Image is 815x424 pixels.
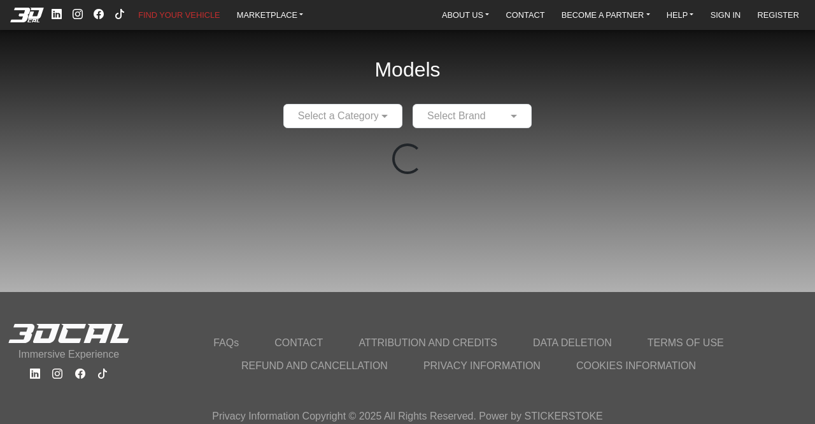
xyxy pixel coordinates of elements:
[416,355,548,377] a: PRIVACY INFORMATION
[133,6,225,23] a: FIND YOUR VEHICLE
[374,41,440,99] h2: Models
[569,355,704,377] a: COOKIES INFORMATION
[662,6,699,23] a: HELP
[8,347,130,362] p: Immersive Experience
[267,332,330,355] a: CONTACT
[437,6,494,23] a: ABOUT US
[232,6,309,23] a: MARKETPLACE
[556,6,655,23] a: BECOME A PARTNER
[640,332,732,355] a: TERMS OF USE
[351,332,505,355] a: ATTRIBUTION AND CREDITS
[234,355,395,377] a: REFUND AND CANCELLATION
[705,6,746,23] a: SIGN IN
[212,409,603,424] p: Privacy Information Copyright © 2025 All Rights Reserved. Power by STICKERSTOKE
[501,6,550,23] a: CONTACT
[206,332,246,355] a: FAQs
[752,6,804,23] a: REGISTER
[525,332,620,355] a: DATA DELETION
